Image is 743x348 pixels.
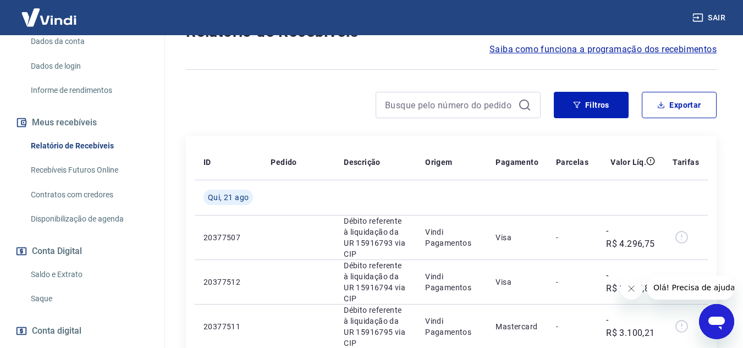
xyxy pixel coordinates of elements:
[556,157,588,168] p: Parcelas
[26,159,151,181] a: Recebíveis Futuros Online
[606,224,655,251] p: -R$ 4.296,75
[425,316,478,338] p: Vindi Pagamentos
[13,239,151,263] button: Conta Digital
[203,232,253,243] p: 20377507
[26,184,151,206] a: Contratos com credores
[620,278,642,300] iframe: Fechar mensagem
[7,8,92,16] span: Olá! Precisa de ajuda?
[673,157,699,168] p: Tarifas
[699,304,734,339] iframe: Botão para abrir a janela de mensagens
[425,227,478,248] p: Vindi Pagamentos
[26,79,151,102] a: Informe de rendimentos
[554,92,629,118] button: Filtros
[556,321,588,332] p: -
[344,157,381,168] p: Descrição
[385,97,514,113] input: Busque pelo número do pedido
[26,208,151,230] a: Disponibilização de agenda
[271,157,296,168] p: Pedido
[32,323,81,339] span: Conta digital
[556,232,588,243] p: -
[26,263,151,286] a: Saldo e Extrato
[26,135,151,157] a: Relatório de Recebíveis
[26,30,151,53] a: Dados da conta
[26,288,151,310] a: Saque
[13,1,85,34] img: Vindi
[344,216,408,259] p: Débito referente à liquidação da UR 15916793 via CIP
[203,321,253,332] p: 20377511
[13,319,151,343] a: Conta digital
[344,260,408,304] p: Débito referente à liquidação da UR 15916794 via CIP
[690,8,730,28] button: Sair
[496,277,538,288] p: Visa
[496,157,538,168] p: Pagamento
[496,321,538,332] p: Mastercard
[610,157,646,168] p: Valor Líq.
[606,269,655,295] p: -R$ 1.447,88
[425,157,452,168] p: Origem
[606,313,655,340] p: -R$ 3.100,21
[203,157,211,168] p: ID
[13,111,151,135] button: Meus recebíveis
[556,277,588,288] p: -
[642,92,717,118] button: Exportar
[208,192,249,203] span: Qui, 21 ago
[489,43,717,56] a: Saiba como funciona a programação dos recebimentos
[496,232,538,243] p: Visa
[26,55,151,78] a: Dados de login
[203,277,253,288] p: 20377512
[647,275,734,300] iframe: Mensagem da empresa
[425,271,478,293] p: Vindi Pagamentos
